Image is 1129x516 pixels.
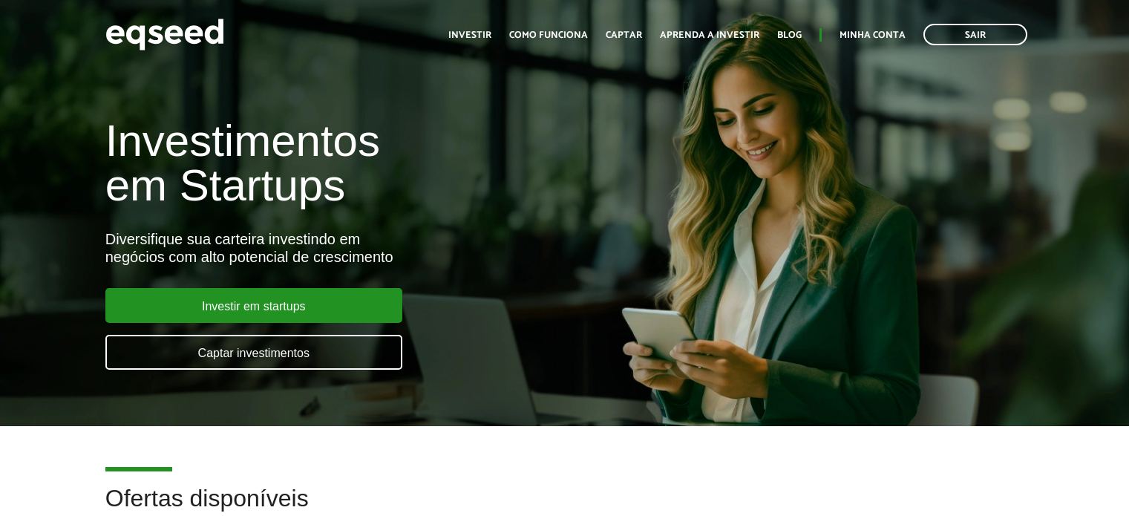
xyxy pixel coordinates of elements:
[777,30,802,40] a: Blog
[105,230,648,266] div: Diversifique sua carteira investindo em negócios com alto potencial de crescimento
[105,288,402,323] a: Investir em startups
[105,335,402,370] a: Captar investimentos
[606,30,642,40] a: Captar
[509,30,588,40] a: Como funciona
[105,15,224,54] img: EqSeed
[448,30,491,40] a: Investir
[923,24,1027,45] a: Sair
[105,119,648,208] h1: Investimentos em Startups
[840,30,906,40] a: Minha conta
[660,30,759,40] a: Aprenda a investir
